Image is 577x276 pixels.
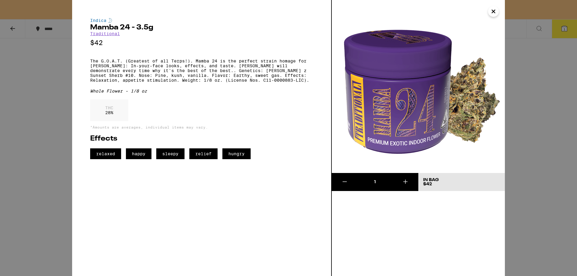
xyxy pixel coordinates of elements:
[105,105,113,110] p: THC
[189,148,218,159] span: relief
[222,148,251,159] span: hungry
[423,182,432,186] span: $42
[90,31,120,36] a: Traditional
[358,179,392,185] div: 1
[418,173,505,191] button: In Bag$42
[90,18,313,23] div: Indica
[90,99,128,121] div: 28 %
[90,125,313,129] p: *Amounts are averages, individual items may vary.
[90,89,313,93] div: Whole Flower - 1/8 oz
[90,148,121,159] span: relaxed
[90,59,313,83] p: The G.O.A.T. (Greatest of all Terps!). Mamba 24 is the perfect strain homage for [PERSON_NAME]: I...
[156,148,185,159] span: sleepy
[90,24,313,31] h2: Mamba 24 - 3.5g
[90,135,313,142] h2: Effects
[488,6,499,17] button: Close
[4,4,43,9] span: Hi. Need any help?
[108,18,112,23] img: indicaColor.svg
[126,148,151,159] span: happy
[423,178,439,182] div: In Bag
[90,39,313,47] p: $42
